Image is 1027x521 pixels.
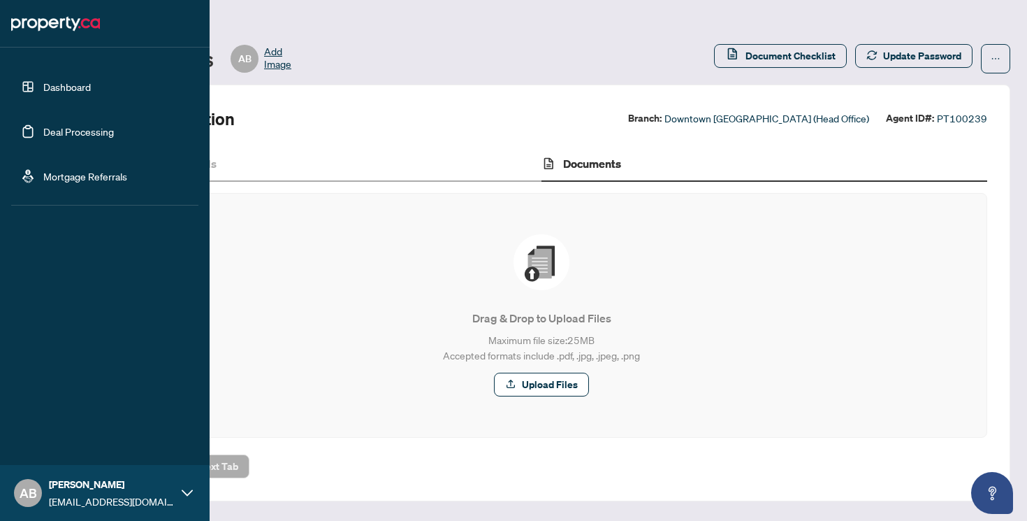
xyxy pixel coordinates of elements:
[714,44,847,68] button: Document Checklist
[49,477,175,492] span: [PERSON_NAME]
[43,125,114,138] a: Deal Processing
[43,170,127,183] a: Mortgage Referrals
[513,234,569,290] img: File Upload
[11,13,100,35] img: logo
[113,210,970,420] span: File UploadDrag & Drop to Upload FilesMaximum file size:25MBAccepted formats include .pdf, .jpg, ...
[124,310,959,327] p: Drag & Drop to Upload Files
[991,54,1000,64] span: ellipsis
[522,373,578,396] span: Upload Files
[238,51,252,66] span: AB
[971,472,1013,514] button: Open asap
[43,80,91,93] a: Dashboard
[937,110,987,127] span: PT100239
[886,110,934,127] label: Agent ID#:
[264,45,291,73] span: Add Image
[563,155,621,172] h4: Documents
[745,45,836,67] span: Document Checklist
[20,483,37,503] span: AB
[628,110,662,127] label: Branch:
[187,455,249,478] button: Next Tab
[49,494,175,509] span: [EMAIL_ADDRESS][DOMAIN_NAME]
[855,44,973,68] button: Update Password
[124,332,959,363] p: Maximum file size: 25 MB Accepted formats include .pdf, .jpg, .jpeg, .png
[664,110,869,127] span: Downtown [GEOGRAPHIC_DATA] (Head Office)
[883,45,961,67] span: Update Password
[494,373,589,397] button: Upload Files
